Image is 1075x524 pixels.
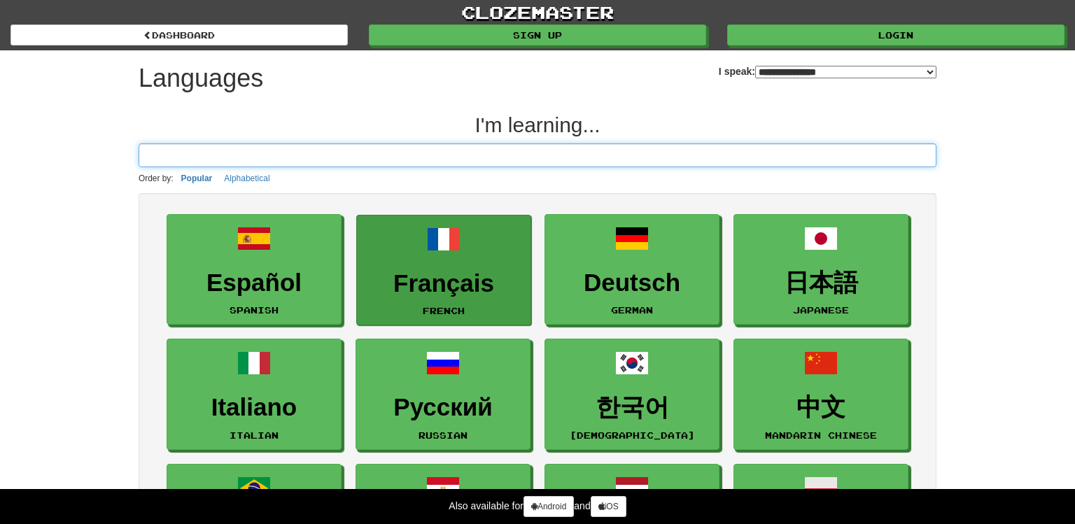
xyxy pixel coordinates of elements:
[741,269,901,297] h3: 日本語
[139,113,936,136] h2: I'm learning...
[552,394,712,421] h3: 한국어
[727,24,1065,45] a: Login
[230,430,279,440] small: Italian
[139,174,174,183] small: Order by:
[177,171,217,186] button: Popular
[10,24,348,45] a: dashboard
[524,496,574,517] a: Android
[364,270,524,297] h3: Français
[356,215,531,326] a: FrançaisFrench
[220,171,274,186] button: Alphabetical
[369,24,706,45] a: Sign up
[139,64,263,92] h1: Languages
[591,496,626,517] a: iOS
[167,214,342,325] a: EspañolSpanish
[363,394,523,421] h3: Русский
[174,394,334,421] h3: Italiano
[733,339,908,450] a: 中文Mandarin Chinese
[765,430,877,440] small: Mandarin Chinese
[544,339,719,450] a: 한국어[DEMOGRAPHIC_DATA]
[733,214,908,325] a: 日本語Japanese
[174,269,334,297] h3: Español
[544,214,719,325] a: DeutschGerman
[552,269,712,297] h3: Deutsch
[356,339,531,450] a: РусскийRussian
[755,66,936,78] select: I speak:
[741,394,901,421] h3: 中文
[719,64,936,78] label: I speak:
[230,305,279,315] small: Spanish
[423,306,465,316] small: French
[419,430,468,440] small: Russian
[793,305,849,315] small: Japanese
[167,339,342,450] a: ItalianoItalian
[570,430,695,440] small: [DEMOGRAPHIC_DATA]
[611,305,653,315] small: German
